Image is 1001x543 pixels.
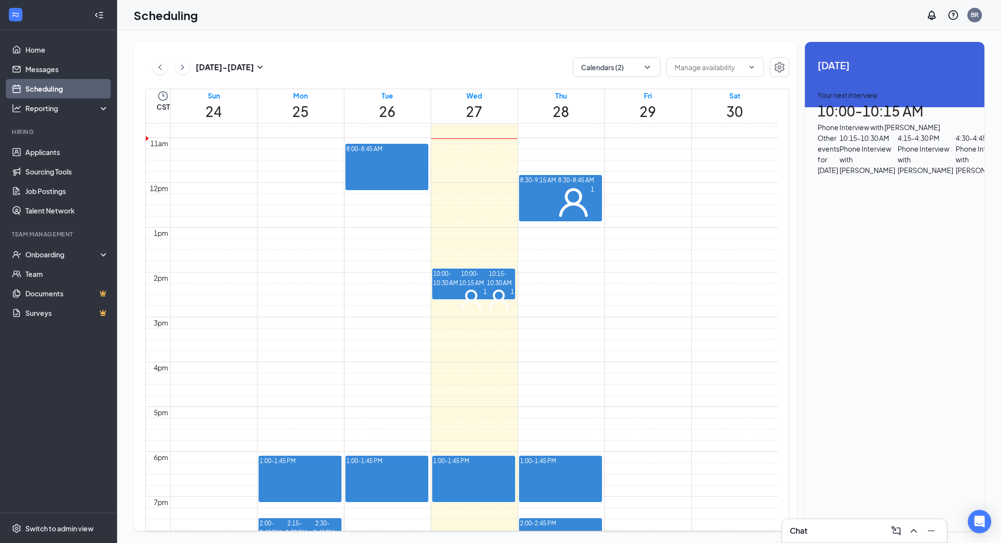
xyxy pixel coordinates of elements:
span: 10:00-10:15 AM [459,268,484,288]
span: 2:00-2:45 PM [520,519,556,528]
h1: 26 [379,101,396,122]
svg: UserCheck [12,250,21,259]
div: Mon [292,90,309,101]
div: Switch to admin view [25,524,94,533]
span: 10:00-10:30 AM [433,270,460,312]
div: Open Intercom Messenger [968,510,991,533]
div: Phone Interview with [PERSON_NAME] [898,143,953,175]
svg: QuestionInfo [947,9,959,21]
h1: 28 [553,101,569,122]
a: August 29, 2025 [638,89,658,123]
span: 1:00-1:45 PM [260,457,296,466]
div: Reporting [25,103,109,113]
div: Hiring [12,128,107,136]
div: 1pm [152,228,170,238]
div: BR [971,11,979,19]
span: 2:15-2:30 PM [285,518,307,537]
svg: ChevronLeft [155,61,165,73]
span: [DATE] [818,58,972,73]
h3: [DATE] - [DATE] [196,62,254,73]
div: Onboarding [25,250,100,259]
div: Sat [726,90,743,101]
button: ChevronRight [175,60,190,75]
span: 8:00-8:45 AM [346,145,382,154]
div: 11am [148,138,170,149]
button: Settings [770,58,789,77]
span: 1 [483,288,487,311]
h1: 27 [466,101,482,122]
div: Thu [553,90,569,101]
a: August 24, 2025 [203,89,224,123]
div: 3pm [152,317,170,328]
h1: 10:00 - 10:15 AM [818,100,972,122]
svg: ChevronUp [908,525,920,537]
span: 2:30-2:45 PM [313,518,335,537]
span: 1 [511,288,514,311]
svg: Minimize [925,525,937,537]
svg: Notifications [926,9,938,21]
button: Calendars (2)ChevronDown [573,58,661,77]
a: Sourcing Tools [25,162,109,181]
svg: Settings [774,61,785,73]
span: 8:30-9:15 AM [520,176,556,220]
span: 1 [591,185,594,220]
a: Talent Network [25,201,109,220]
a: Job Postings [25,181,109,201]
button: Minimize [923,523,939,539]
div: Other events for [DATE] [818,133,840,175]
div: 2pm [152,272,170,283]
div: Your next interview [818,90,972,100]
div: Fri [640,90,656,101]
div: 12pm [148,183,170,194]
svg: SmallChevronDown [254,61,266,73]
a: Applicants [25,142,109,162]
h1: 25 [292,101,309,122]
svg: Analysis [12,103,21,113]
svg: WorkstreamLogo [11,10,20,19]
div: Phone Interview with [PERSON_NAME] [818,122,972,133]
a: Scheduling [25,79,109,98]
svg: User [459,288,483,311]
span: CST [157,102,170,112]
svg: Collapse [94,10,104,20]
svg: ChevronDown [642,62,652,72]
span: 1:00-1:45 PM [433,457,469,466]
div: 4pm [152,362,170,373]
div: Team Management [12,230,107,238]
a: August 27, 2025 [464,89,484,123]
svg: ComposeMessage [890,525,902,537]
button: ChevronUp [906,523,921,539]
button: ChevronLeft [153,60,167,75]
div: 4:15 - 4:30 PM [898,133,953,143]
h1: 30 [726,101,743,122]
h3: Chat [790,525,807,536]
div: Phone Interview with [PERSON_NAME] [840,143,895,175]
div: 6pm [152,452,170,463]
a: DocumentsCrown [25,284,109,303]
span: 1:00-1:45 PM [520,457,556,466]
div: Sun [205,90,222,101]
button: ComposeMessage [888,523,904,539]
a: Team [25,264,109,284]
a: Home [25,40,109,59]
span: 8:30-8:45 AM [556,175,594,185]
input: Manage availability [675,62,744,73]
h1: Scheduling [134,7,198,23]
div: Wed [466,90,482,101]
span: 1:00-1:45 PM [346,457,382,466]
svg: User [487,288,511,311]
div: 7pm [152,497,170,507]
span: 10:15-10:30 AM [487,268,512,288]
a: August 25, 2025 [290,89,311,123]
a: August 26, 2025 [377,89,398,123]
div: 10:15 - 10:30 AM [840,133,895,143]
svg: Settings [12,524,21,533]
svg: Clock [157,90,169,102]
svg: User [556,185,591,220]
div: 5pm [152,407,170,418]
svg: ChevronRight [178,61,187,73]
a: Messages [25,59,109,79]
div: Tue [379,90,396,101]
h1: 29 [640,101,656,122]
